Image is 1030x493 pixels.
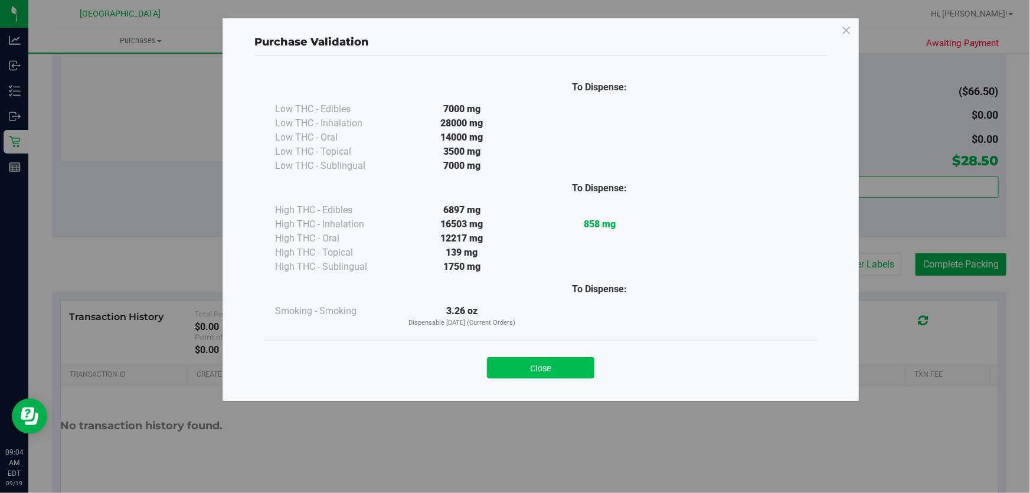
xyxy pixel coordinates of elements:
[531,80,668,94] div: To Dispense:
[393,260,531,274] div: 1750 mg
[393,130,531,145] div: 14000 mg
[275,203,393,217] div: High THC - Edibles
[275,231,393,246] div: High THC - Oral
[254,35,369,48] span: Purchase Validation
[275,304,393,318] div: Smoking - Smoking
[393,145,531,159] div: 3500 mg
[12,399,47,434] iframe: Resource center
[275,260,393,274] div: High THC - Sublingual
[393,304,531,328] div: 3.26 oz
[393,116,531,130] div: 28000 mg
[393,102,531,116] div: 7000 mg
[393,217,531,231] div: 16503 mg
[487,357,594,378] button: Close
[393,203,531,217] div: 6897 mg
[275,159,393,173] div: Low THC - Sublingual
[584,218,616,230] strong: 858 mg
[275,130,393,145] div: Low THC - Oral
[531,282,668,296] div: To Dispense:
[275,116,393,130] div: Low THC - Inhalation
[393,318,531,328] p: Dispensable [DATE] (Current Orders)
[275,217,393,231] div: High THC - Inhalation
[275,102,393,116] div: Low THC - Edibles
[531,181,668,195] div: To Dispense:
[393,246,531,260] div: 139 mg
[393,231,531,246] div: 12217 mg
[393,159,531,173] div: 7000 mg
[275,246,393,260] div: High THC - Topical
[275,145,393,159] div: Low THC - Topical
